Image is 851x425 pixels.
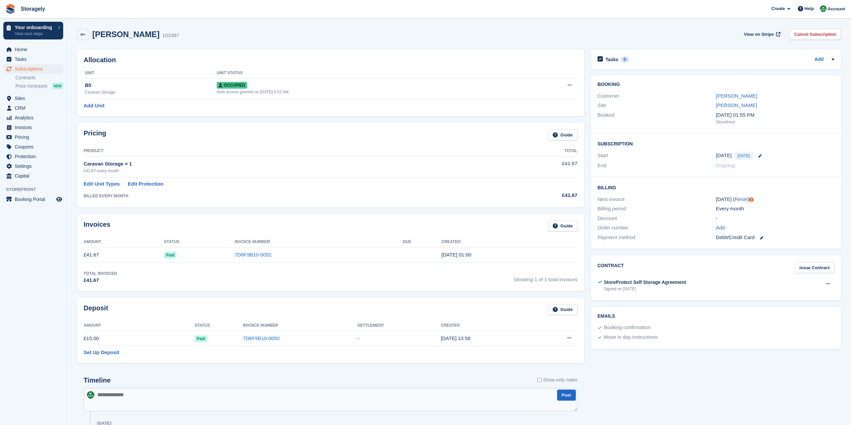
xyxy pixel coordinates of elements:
[598,92,716,100] div: Customer
[716,224,725,232] a: Add
[598,102,716,109] div: Site
[606,57,619,63] h2: Tasks
[217,89,518,95] div: Auto access granted on [DATE] 6:02 AM
[498,146,577,156] th: Total
[441,252,471,257] time: 2025-08-26 00:00:59 UTC
[84,331,195,346] td: £15.00
[84,56,577,64] h2: Allocation
[55,195,63,203] a: Preview store
[162,32,179,39] div: 103387
[3,195,63,204] a: menu
[15,45,55,54] span: Home
[604,279,686,286] div: StoreProtect Self Storage Agreement
[84,221,110,232] h2: Invoices
[92,30,159,39] h2: [PERSON_NAME]
[84,304,108,315] h2: Deposit
[598,234,716,241] div: Payment method
[15,94,55,103] span: Sites
[84,180,120,188] a: Edit Unit Types
[441,335,470,341] time: 2025-08-25 12:56:03 UTC
[441,237,577,247] th: Created
[598,152,716,160] div: Start
[514,271,577,284] span: Showing 1 of 1 total invoices
[716,234,834,241] div: Debit/Credit Card
[15,171,55,181] span: Capital
[243,335,280,341] a: 7D6F9B10-0050
[498,156,577,177] td: £41.67
[164,252,177,258] span: Paid
[598,140,834,147] h2: Subscription
[604,324,651,332] div: Booking confirmation
[598,196,716,203] div: Next invoice
[716,163,735,168] span: Ongoing
[357,320,441,331] th: Settlement
[357,331,441,346] td: -
[87,391,94,399] img: Notifications
[84,129,106,140] h2: Pricing
[3,55,63,64] a: menu
[84,377,111,384] h2: Timeline
[3,123,63,132] a: menu
[15,123,55,132] span: Invoices
[3,162,63,171] a: menu
[15,25,55,30] p: Your onboarding
[598,162,716,170] div: End
[598,262,624,273] h2: Contract
[498,192,577,199] div: £41.67
[3,113,63,122] a: menu
[820,5,827,12] img: Notifications
[548,129,577,140] a: Guide
[235,252,272,257] a: 7D6F9B10-0052
[735,196,748,202] a: Reset
[84,247,164,262] td: £41.67
[716,119,834,125] div: Storefront
[598,205,716,213] div: Billing period
[3,152,63,161] a: menu
[85,82,217,89] div: B5
[716,102,757,108] a: [PERSON_NAME]
[3,22,63,39] a: Your onboarding View next steps
[15,152,55,161] span: Protection
[716,93,757,99] a: [PERSON_NAME]
[84,68,217,79] th: Unit
[3,94,63,103] a: menu
[748,197,754,203] div: Tooltip anchor
[716,205,834,213] div: Every month
[3,132,63,142] a: menu
[403,237,442,247] th: Due
[84,193,498,199] div: BILLED EVERY MONTH
[84,146,498,156] th: Product
[84,168,498,174] div: £41.67 every month
[441,320,533,331] th: Created
[18,3,48,14] a: Storagely
[15,113,55,122] span: Analytics
[734,152,753,160] span: [DATE]
[217,82,247,89] span: Occupied
[15,103,55,113] span: CRM
[598,82,834,87] h2: Booking
[3,45,63,54] a: menu
[15,132,55,142] span: Pricing
[795,262,834,273] a: Issue Contract
[15,75,63,81] a: Contracts
[805,5,814,12] span: Help
[235,237,403,247] th: Invoice Number
[598,184,834,191] h2: Billing
[598,224,716,232] div: Order number
[6,186,67,193] span: Storefront
[828,6,845,12] span: Account
[598,215,716,222] div: Discount
[3,142,63,151] a: menu
[548,304,577,315] a: Guide
[85,89,217,95] div: Caravan Storage
[815,56,824,64] a: Add
[741,29,782,40] a: View on Stripe
[716,196,834,203] div: [DATE] ( )
[195,320,243,331] th: Status
[789,29,841,40] a: Cancel Subscription
[604,333,658,341] div: Move in day instructions
[3,171,63,181] a: menu
[744,31,774,38] span: View on Stripe
[84,102,104,110] a: Add Unit
[84,160,498,168] div: Caravan Storage × 1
